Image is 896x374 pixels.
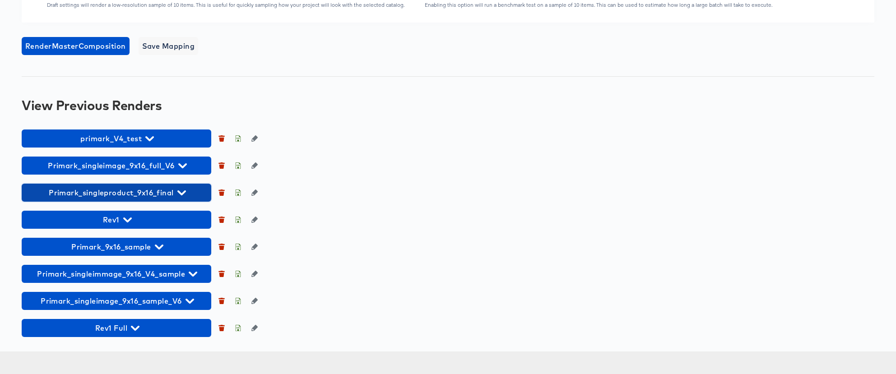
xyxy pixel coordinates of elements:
div: View Previous Renders [22,98,874,112]
button: Primark_singleimmage_9x16_V4_sample [22,265,211,283]
span: primark_V4_test [26,132,207,145]
span: Primark_singleimmage_9x16_V4_sample [26,268,207,280]
span: Rev1 [26,213,207,226]
div: Draft settings will render a low-resolution sample of 10 items. This is useful for quickly sampli... [46,2,405,8]
button: Primark_singleproduct_9x16_final [22,184,211,202]
button: Primark_9x16_sample [22,238,211,256]
button: Save Mapping [139,37,199,55]
button: RenderMasterComposition [22,37,130,55]
button: Primark_singleimage_9x16_sample_V6 [22,292,211,310]
button: Primark_singleimage_9x16_full_V6 [22,157,211,175]
button: Rev1 Full [22,319,211,337]
button: primark_V4_test [22,129,211,148]
span: Primark_singleimage_9x16_sample_V6 [26,295,207,307]
div: Enabling this option will run a benchmark test on a sample of 10 items. This can be used to estim... [424,2,773,8]
span: Rev1 Full [26,322,207,334]
span: Primark_9x16_sample [26,240,207,253]
span: Render Master Composition [25,40,126,52]
button: Rev1 [22,211,211,229]
span: Primark_singleproduct_9x16_final [26,186,207,199]
span: Save Mapping [142,40,195,52]
span: Primark_singleimage_9x16_full_V6 [26,159,207,172]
